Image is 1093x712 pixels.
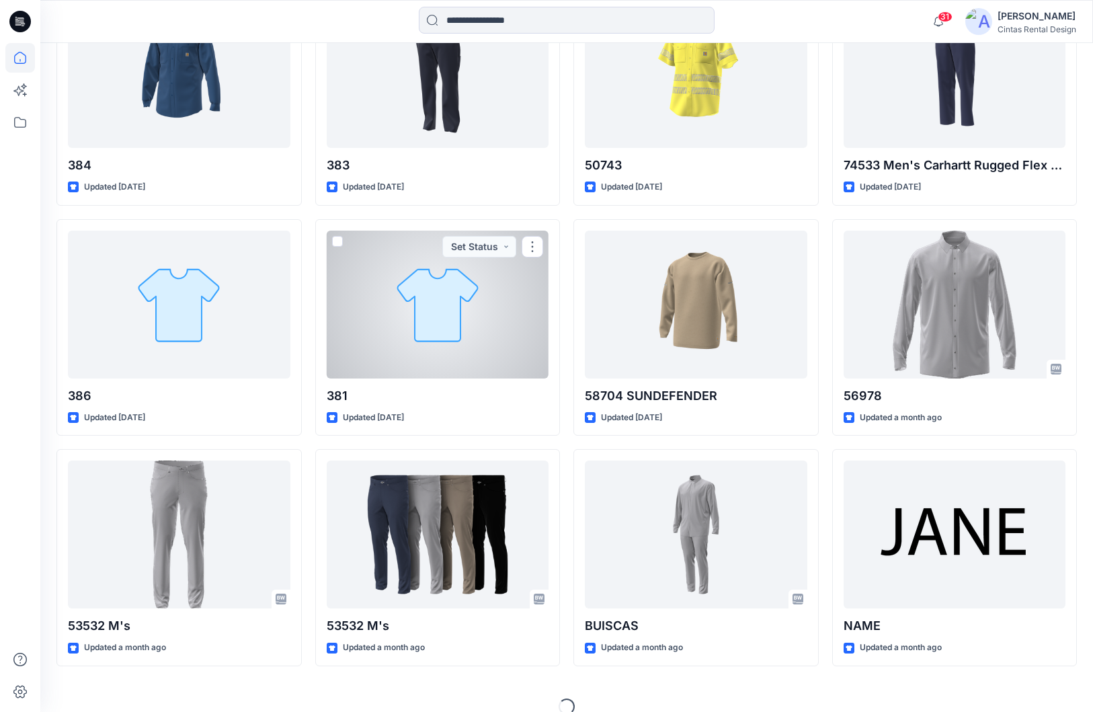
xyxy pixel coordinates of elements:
[84,411,145,425] p: Updated [DATE]
[327,617,549,635] p: 53532 M's
[965,8,992,35] img: avatar
[327,387,549,405] p: 381
[585,461,807,608] a: BUISCAS
[860,411,942,425] p: Updated a month ago
[343,180,404,194] p: Updated [DATE]
[938,11,953,22] span: 31
[998,24,1076,34] div: Cintas Rental Design
[601,411,662,425] p: Updated [DATE]
[327,231,549,379] a: 381
[601,641,683,655] p: Updated a month ago
[585,156,807,175] p: 50743
[585,387,807,405] p: 58704 SUNDEFENDER
[327,156,549,175] p: 383
[68,231,290,379] a: 386
[585,231,807,379] a: 58704 SUNDEFENDER
[844,156,1066,175] p: 74533 Men's Carhartt Rugged Flex Pant
[844,387,1066,405] p: 56978
[844,231,1066,379] a: 56978
[68,617,290,635] p: 53532 M's
[343,641,425,655] p: Updated a month ago
[68,461,290,608] a: 53532 M's
[860,180,921,194] p: Updated [DATE]
[860,641,942,655] p: Updated a month ago
[844,617,1066,635] p: NAME
[601,180,662,194] p: Updated [DATE]
[84,641,166,655] p: Updated a month ago
[68,156,290,175] p: 384
[844,461,1066,608] a: NAME
[68,387,290,405] p: 386
[998,8,1076,24] div: [PERSON_NAME]
[84,180,145,194] p: Updated [DATE]
[327,461,549,608] a: 53532 M's
[585,617,807,635] p: BUISCAS
[343,411,404,425] p: Updated [DATE]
